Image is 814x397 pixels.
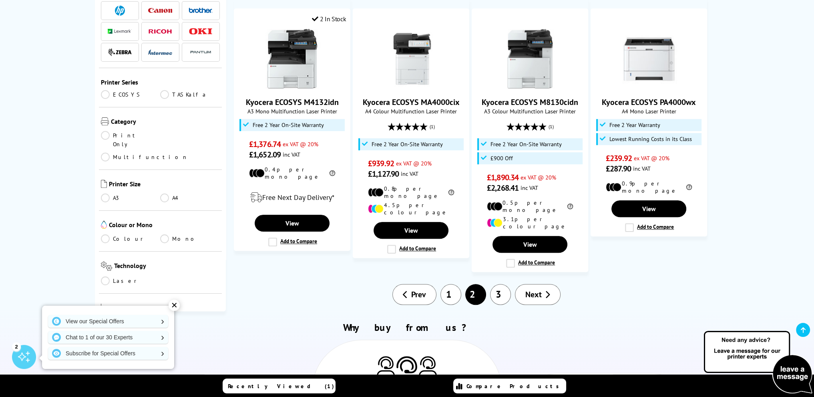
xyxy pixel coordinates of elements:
a: View [611,200,686,217]
li: 0.9p per mono page [606,180,692,194]
span: £1,652.09 [249,149,281,160]
span: Colour or Mono [109,221,220,230]
a: Lexmark [108,26,132,36]
a: Subscribe for Special Offers [48,347,168,360]
span: £1,127.90 [368,169,399,179]
img: Ricoh [148,29,172,34]
h2: Why buy from us? [111,321,703,334]
img: Printer Experts [395,356,419,384]
a: A3 [101,193,161,202]
div: 2 In Stock [312,15,346,23]
img: Canon [148,8,172,13]
span: Category [111,117,220,127]
span: A4 Mono Laser Printer [595,107,703,115]
a: Colour [101,234,161,243]
img: Kyocera ECOSYS PA4000wx [619,29,679,89]
a: View our Special Offers [48,315,168,328]
img: OKI [189,28,213,35]
li: 0.4p per mono page [249,166,335,180]
img: Kyocera ECOSYS MA4000cix [381,29,441,89]
img: Printer Size [101,180,107,188]
a: 1 [440,284,461,305]
div: modal_delivery [238,186,346,209]
img: Technology [101,262,113,271]
a: Chat to 1 of our 30 Experts [48,331,168,344]
div: ✕ [169,300,180,311]
span: Free 2 Year On-Site Warranty [490,141,562,147]
span: Compare Products [466,383,563,390]
a: Recently Viewed (1) [223,379,336,393]
a: Multifunction [101,153,188,161]
span: Free 2 Year Warranty [609,122,660,128]
img: HP [115,6,125,16]
span: Free 2 Year On-Site Warranty [372,141,443,147]
span: ex VAT @ 20% [396,159,432,167]
a: Print Only [101,131,161,149]
span: inc VAT [633,165,651,172]
span: £1,376.74 [249,139,281,149]
div: 2 [12,342,21,351]
span: inc VAT [521,184,538,191]
a: Brother [189,6,213,16]
a: HP [108,6,132,16]
span: £939.92 [368,158,394,169]
label: Add to Compare [506,259,555,268]
a: Mono [160,234,220,243]
img: Kyocera ECOSYS M4132idn [262,29,322,89]
li: 3.1p per colour page [487,216,573,230]
label: Add to Compare [268,238,317,246]
a: A4 [160,193,220,202]
a: View [492,236,567,253]
span: Next [525,289,542,300]
label: Add to Compare [625,223,674,232]
label: Add to Compare [387,245,436,254]
span: Prev [411,289,426,300]
span: £287.90 [606,163,631,174]
a: Kyocera ECOSYS M8130cidn [482,97,578,107]
a: View [374,222,448,239]
span: (1) [430,119,435,134]
a: Intermec [148,47,172,57]
a: Kyocera ECOSYS MA4000cix [363,97,460,107]
span: £239.92 [606,153,632,163]
a: Canon [148,6,172,16]
a: Kyocera ECOSYS MA4000cix [381,83,441,91]
a: Laser [101,276,161,285]
span: Lowest Running Costs in its Class [609,136,692,142]
span: ex VAT @ 20% [283,140,318,148]
img: Category [101,117,109,125]
img: Pantum [189,47,213,57]
a: Compare Products [453,379,566,393]
span: £900 Off [490,155,513,161]
span: (1) [549,119,554,134]
span: ex VAT @ 20% [521,173,556,181]
li: 4.5p per colour page [368,202,454,216]
img: Colour or Mono [101,221,107,229]
img: Printer Experts [419,356,437,377]
img: Brother [189,8,213,13]
img: Lexmark [108,29,132,34]
span: Free 2 Year On-Site Warranty [253,122,324,128]
img: Intermec [148,49,172,55]
span: A3 Mono Multifunction Laser Printer [238,107,346,115]
a: OKI [189,26,213,36]
span: £2,268.41 [487,183,519,193]
li: 0.8p per mono page [368,185,454,200]
span: A4 Colour Multifunction Laser Printer [357,107,465,115]
span: Technology [114,262,220,272]
a: Ricoh [148,26,172,36]
li: 0.5p per mono page [487,199,573,214]
span: Printer Series [101,78,220,86]
a: Prev [392,284,436,305]
img: Kyocera ECOSYS M8130cidn [500,29,560,89]
a: Zebra [108,47,132,57]
span: Printer Size [109,180,220,189]
span: ex VAT @ 20% [634,154,669,162]
span: Recently Viewed (1) [228,383,334,390]
a: Next [515,284,561,305]
a: 3 [490,284,511,305]
a: Kyocera ECOSYS M4132idn [262,83,322,91]
span: inc VAT [401,170,418,177]
a: TASKalfa [160,90,220,99]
